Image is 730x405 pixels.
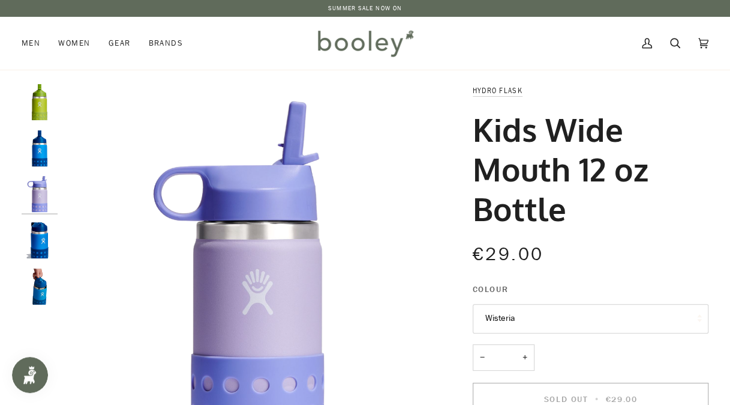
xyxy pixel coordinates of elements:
button: + [515,344,534,371]
input: Quantity [473,344,534,371]
span: Men [22,37,40,49]
h1: Kids Wide Mouth 12 oz Bottle [473,109,699,228]
span: Women [58,37,90,49]
button: − [473,344,492,371]
a: Women [49,17,99,70]
a: Hydro Flask [473,85,522,96]
iframe: Button to open loyalty program pop-up [12,357,48,393]
img: Booley [313,26,417,61]
a: SUMMER SALE NOW ON [328,4,402,13]
span: €29.00 [473,242,543,267]
img: Hydro Flask Kids Wide Mouth 12 oz Bottle Lake - Booley Galway [22,130,58,166]
a: Brands [139,17,192,70]
button: Wisteria [473,304,708,333]
a: Gear [100,17,140,70]
span: Gear [109,37,131,49]
img: Hydro Flask Kids Wide Mouth 12 oz Bottle - Booley Galway [22,222,58,258]
img: Hydro Flask Kids Wide Mouth 12 oz Bottle - Booley Galway [22,269,58,305]
span: Sold Out [544,394,588,405]
span: Colour [473,283,508,296]
a: Men [22,17,49,70]
span: €29.00 [606,394,637,405]
span: • [591,394,603,405]
img: Hydro Flask Kids Wide Mouth 12 oz Bottle Wisteria - Booley Galway [22,176,58,212]
img: Hydro Flask Kids Wide Mouth 12 oz Bottle Firefly - Booley Galway [22,84,58,120]
span: Brands [148,37,183,49]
